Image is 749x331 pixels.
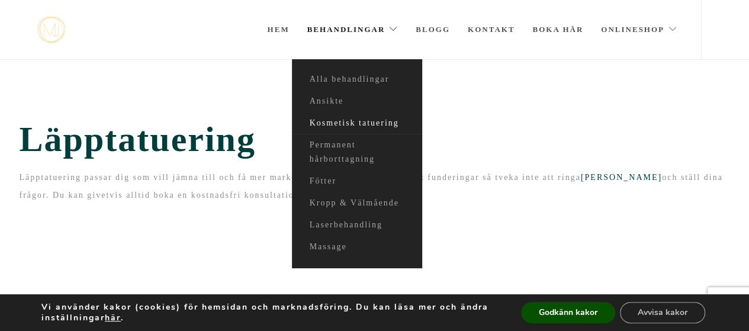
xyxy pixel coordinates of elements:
[41,302,496,323] p: Vi använder kakor (cookies) för hemsidan och marknadsföring. Du kan läsa mer och ändra inställnin...
[292,192,422,214] a: Kropp & Välmående
[292,69,422,91] a: Alla behandlingar
[20,169,730,204] p: Läpptatuering passar dig som vill jämna till och få mer markerade läppar. Har man mycket funderin...
[20,119,730,160] span: Läpptatuering
[292,171,422,192] a: Fötter
[292,91,422,113] a: Ansikte
[292,134,422,171] a: Permanent hårborttagning
[292,214,422,236] a: Laserbehandling
[105,313,121,323] button: här
[37,17,65,43] img: mjstudio
[37,17,65,43] a: mjstudio mjstudio mjstudio
[20,293,112,307] span: Läpptatuering
[620,302,705,323] button: Avvisa kakor
[581,173,662,182] a: [PERSON_NAME]
[292,236,422,258] a: Massage
[521,302,615,323] button: Godkänn kakor
[292,113,422,134] a: Kosmetisk tatuering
